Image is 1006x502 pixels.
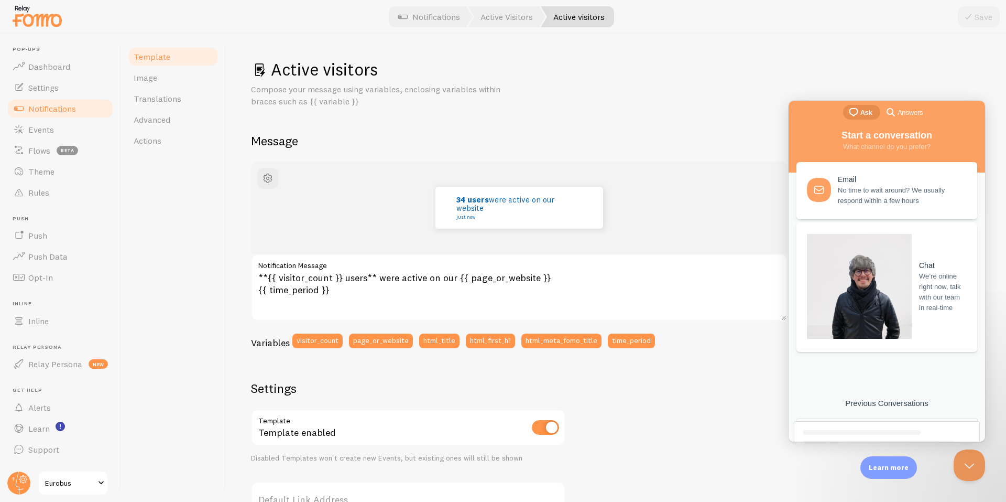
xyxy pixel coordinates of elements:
[28,251,68,262] span: Push Data
[608,334,655,348] button: time_period
[127,88,219,109] a: Translations
[251,337,290,349] h3: Variables
[28,444,59,455] span: Support
[28,423,50,434] span: Learn
[251,409,565,447] div: Template enabled
[6,98,114,119] a: Notifications
[28,61,70,72] span: Dashboard
[6,311,114,332] a: Inline
[456,196,561,220] p: were active on our website
[28,230,47,241] span: Push
[6,246,114,267] a: Push Data
[28,82,59,93] span: Settings
[28,359,82,369] span: Relay Persona
[13,46,114,53] span: Pop-ups
[292,334,343,348] button: visitor_count
[6,56,114,77] a: Dashboard
[860,456,917,479] div: Learn more
[13,344,114,351] span: Relay Persona
[134,114,170,125] span: Advanced
[57,146,78,155] span: beta
[251,83,502,108] p: Compose your message using variables, enclosing variables within braces such as {{ variable }}
[466,334,515,348] button: html_first_h1
[251,133,981,149] h2: Message
[6,182,114,203] a: Rules
[13,216,114,222] span: Push
[28,124,54,135] span: Events
[6,77,114,98] a: Settings
[45,477,95,489] span: Eurobus
[28,145,50,156] span: Flows
[127,67,219,88] a: Image
[11,3,63,29] img: fomo-relay-logo-orange.svg
[134,93,181,104] span: Translations
[6,439,114,460] a: Support
[127,109,219,130] a: Advanced
[28,316,49,326] span: Inline
[13,387,114,394] span: Get Help
[6,397,114,418] a: Alerts
[134,72,157,83] span: Image
[38,471,108,496] a: Eurobus
[6,119,114,140] a: Events
[251,254,788,272] label: Notification Message
[6,161,114,182] a: Theme
[89,359,108,369] span: new
[134,51,170,62] span: Template
[251,59,981,80] h1: Active visitors
[6,418,114,439] a: Learn
[127,46,219,67] a: Template
[349,334,413,348] button: page_or_website
[869,463,909,473] p: Learn more
[28,402,51,413] span: Alerts
[954,450,985,481] iframe: Help Scout Beacon - Close
[6,354,114,375] a: Relay Persona new
[251,380,565,397] h2: Settings
[28,272,53,283] span: Opt-In
[134,135,161,146] span: Actions
[251,454,565,463] div: Disabled Templates won't create new Events, but existing ones will still be shown
[56,422,65,431] svg: <p>Watch New Feature Tutorials!</p>
[6,267,114,288] a: Opt-In
[521,334,602,348] button: html_meta_fomo_title
[28,166,54,177] span: Theme
[6,140,114,161] a: Flows beta
[419,334,460,348] button: html_title
[456,195,489,205] strong: 34 users
[28,187,49,198] span: Rules
[456,215,558,220] small: just now
[6,225,114,246] a: Push
[13,301,114,307] span: Inline
[127,130,219,151] a: Actions
[28,103,76,114] span: Notifications
[789,101,985,442] iframe: Help Scout Beacon - Live Chat, Contact Form, and Knowledge Base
